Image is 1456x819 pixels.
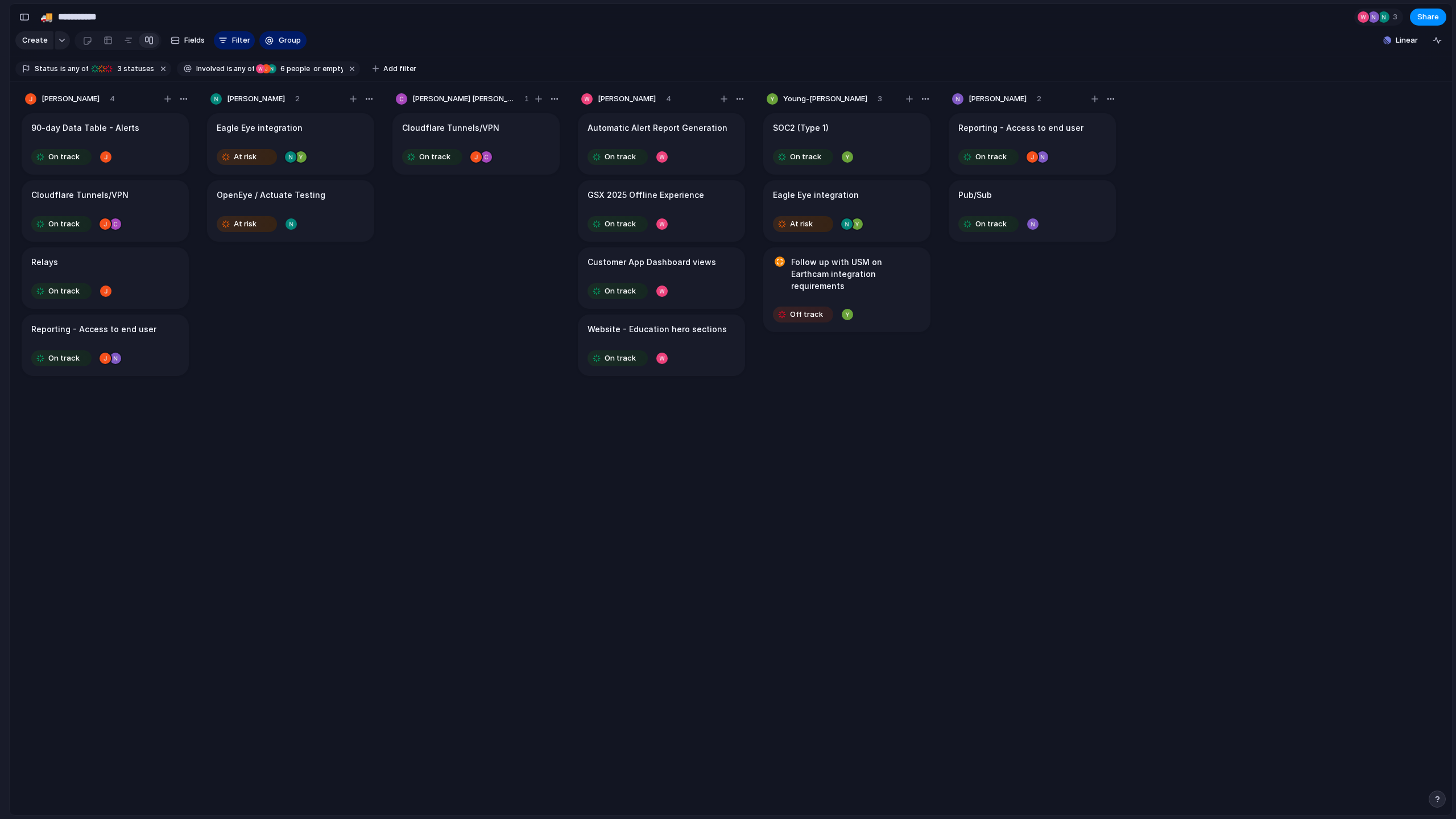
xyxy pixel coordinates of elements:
div: Cloudflare Tunnels/VPNOn track [392,113,560,175]
span: On track [419,151,450,163]
button: Fields [166,31,209,49]
span: Young-[PERSON_NAME] [783,93,867,105]
h1: Follow up with USM on Earthcam integration requirements [791,256,921,292]
button: 🚚 [38,8,56,26]
span: Status [35,64,58,74]
span: On track [605,353,636,364]
h1: Cloudflare Tunnels/VPN [31,189,129,201]
span: On track [790,151,821,163]
span: Fields [184,35,205,46]
h1: Reporting - Access to end user [958,122,1083,134]
span: or empty [312,64,343,74]
button: On track [585,215,651,233]
span: [PERSON_NAME] [598,93,656,105]
div: SOC2 (Type 1)On track [763,113,930,175]
button: Off track [770,305,836,324]
span: statuses [114,64,154,74]
button: Create [15,31,53,49]
div: Website - Education hero sectionsOn track [578,315,745,376]
h1: Website - Education hero sections [588,323,727,336]
button: On track [585,148,651,166]
span: any of [66,64,88,74]
div: 🚚 [40,9,53,24]
span: On track [48,286,80,297]
button: At risk [770,215,836,233]
button: At risk [214,148,280,166]
button: On track [28,349,94,367]
button: On track [28,282,94,300]
div: GSX 2025 Offline ExperienceOn track [578,180,745,242]
span: is [60,64,66,74]
div: Pub/SubOn track [949,180,1116,242]
span: On track [48,218,80,230]
button: 6 peopleor empty [255,63,345,75]
span: [PERSON_NAME] [42,93,100,105]
h1: Cloudflare Tunnels/VPN [402,122,499,134]
span: On track [605,286,636,297]
span: At risk [790,218,813,230]
button: On track [585,282,651,300]
span: 4 [110,93,115,105]
div: Automatic Alert Report GenerationOn track [578,113,745,175]
button: On track [28,148,94,166]
span: 2 [295,93,300,105]
div: Reporting - Access to end userOn track [22,315,189,376]
span: 2 [1037,93,1041,105]
button: 3 statuses [89,63,156,75]
span: Share [1417,11,1439,23]
h1: Automatic Alert Report Generation [588,122,727,134]
button: isany of [225,63,257,75]
span: Create [22,35,48,46]
span: 6 [277,64,287,73]
span: Add filter [383,64,416,74]
button: On track [399,148,465,166]
div: Cloudflare Tunnels/VPNOn track [22,180,189,242]
span: 3 [114,64,123,73]
span: [PERSON_NAME] [227,93,285,105]
span: Linear [1396,35,1418,46]
span: Filter [232,35,250,46]
button: Group [259,31,307,49]
span: people [277,64,310,74]
button: Linear [1379,32,1422,49]
span: Involved [196,64,225,74]
div: Eagle Eye integrationAt risk [207,113,374,175]
span: On track [975,218,1007,230]
div: RelaysOn track [22,247,189,309]
div: 90-day Data Table - AlertsOn track [22,113,189,175]
span: Group [279,35,301,46]
span: any of [233,64,255,74]
span: On track [975,151,1007,163]
span: 3 [878,93,882,105]
span: At risk [234,151,257,163]
button: On track [955,148,1021,166]
span: [PERSON_NAME] [PERSON_NAME] [412,93,514,105]
span: On track [48,353,80,364]
h1: Reporting - Access to end user [31,323,156,336]
span: is [227,64,233,74]
span: [PERSON_NAME] [969,93,1027,105]
span: 4 [666,93,671,105]
span: On track [605,151,636,163]
button: isany of [58,63,90,75]
button: Share [1410,9,1446,26]
span: On track [48,151,80,163]
div: Reporting - Access to end userOn track [949,113,1116,175]
span: 1 [524,93,529,105]
button: On track [955,215,1021,233]
h1: GSX 2025 Offline Experience [588,189,704,201]
span: 3 [1393,11,1401,23]
span: At risk [234,218,257,230]
button: At risk [214,215,280,233]
h1: Relays [31,256,58,268]
button: Filter [214,31,255,49]
h1: Pub/Sub [958,189,992,201]
button: On track [28,215,94,233]
div: Eagle Eye integrationAt risk [763,180,930,242]
button: Add filter [366,61,423,77]
button: On track [770,148,836,166]
h1: SOC2 (Type 1) [773,122,829,134]
h1: Eagle Eye integration [217,122,303,134]
h1: Eagle Eye integration [773,189,859,201]
div: OpenEye / Actuate TestingAt risk [207,180,374,242]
